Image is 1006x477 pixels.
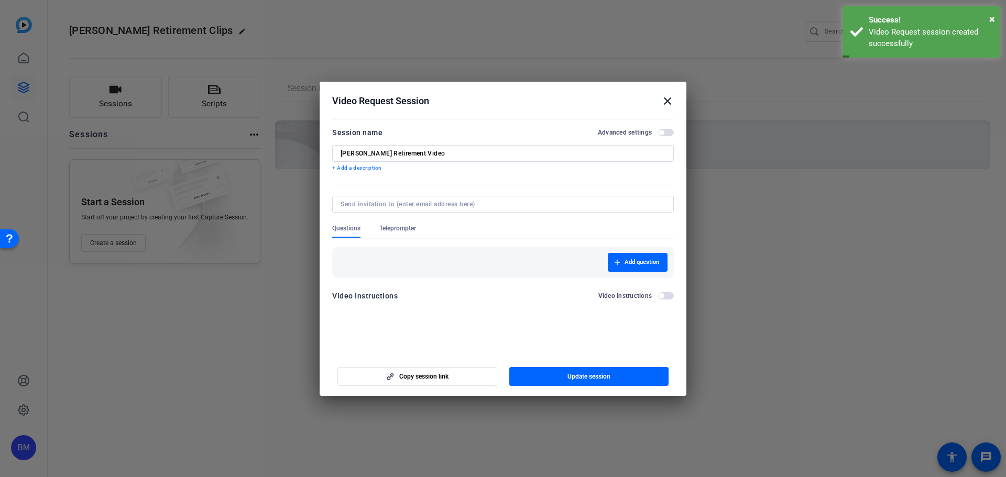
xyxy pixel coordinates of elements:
button: Copy session link [337,367,497,386]
span: Questions [332,224,360,232]
h2: Advanced settings [598,128,652,137]
button: Add question [608,253,668,272]
span: Update session [567,372,610,381]
input: Send invitation to (enter email address here) [341,200,661,208]
div: Video Request Session [332,95,674,107]
div: Video Instructions [332,290,398,302]
span: Copy session link [399,372,449,381]
h2: Video Instructions [598,292,652,300]
span: Teleprompter [379,224,416,232]
mat-icon: close [661,95,674,107]
button: Update session [509,367,669,386]
span: × [989,13,995,25]
div: Success! [869,14,992,26]
button: Close [989,11,995,27]
p: + Add a description [332,164,674,172]
div: Video Request session created successfully [869,26,992,50]
div: Session name [332,126,382,139]
span: Add question [625,258,659,267]
input: Enter Session Name [341,149,665,158]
